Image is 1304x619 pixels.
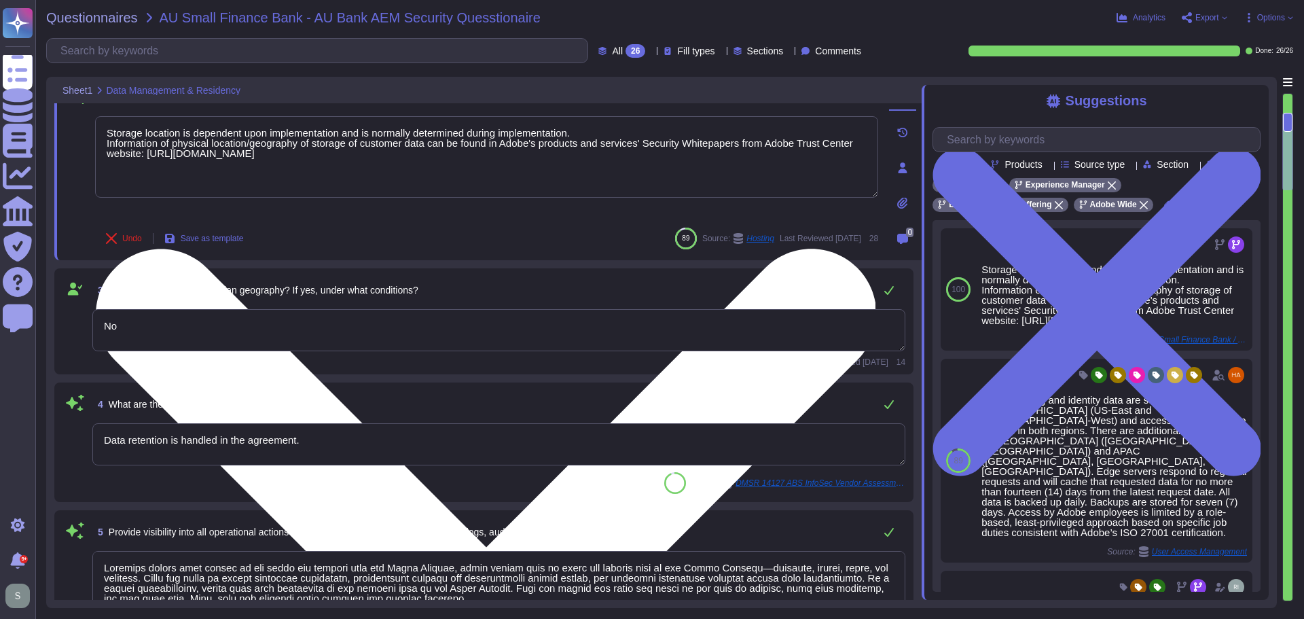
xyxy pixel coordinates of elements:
span: 26 / 26 [1276,48,1293,54]
img: user [1228,367,1244,383]
span: Sections [747,46,784,56]
span: 89 [682,234,689,242]
span: Options [1257,14,1285,22]
span: Source: [1107,546,1247,557]
button: Analytics [1117,12,1165,23]
span: Export [1195,14,1219,22]
span: Data Management & Residency [106,86,240,95]
div: 9+ [20,555,28,563]
div: 26 [626,44,645,58]
div: User licensing and identity data are stored in the [GEOGRAPHIC_DATA] (US-East and [GEOGRAPHIC_DAT... [981,395,1247,537]
input: Search by keywords [54,39,587,63]
span: 0 [906,228,913,237]
textarea: Data retention is handled in the agreement. [92,423,905,465]
img: user [1228,579,1244,595]
span: All [612,46,623,56]
img: user [5,584,30,608]
input: Search by keywords [940,128,1260,152]
span: 89 [954,457,962,465]
span: Comments [815,46,861,56]
textarea: Storage location is dependent upon implementation and is normally determined during implementatio... [95,116,878,198]
span: 14 [894,358,905,366]
span: Questionnaires [46,11,138,24]
span: Analytics [1133,14,1165,22]
span: 3 [92,285,103,295]
span: AU Small Finance Bank - AU Bank AEM Security Quesstionaire [160,11,541,24]
span: Done: [1255,48,1273,54]
textarea: No [92,309,905,351]
span: 5 [92,527,103,537]
span: 92 [671,479,678,487]
span: Fill types [677,46,714,56]
span: User Access Management [1152,548,1247,556]
span: 100 [952,285,965,294]
span: Sheet1 [62,86,92,95]
span: 4 [92,400,103,409]
button: user [3,581,39,611]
